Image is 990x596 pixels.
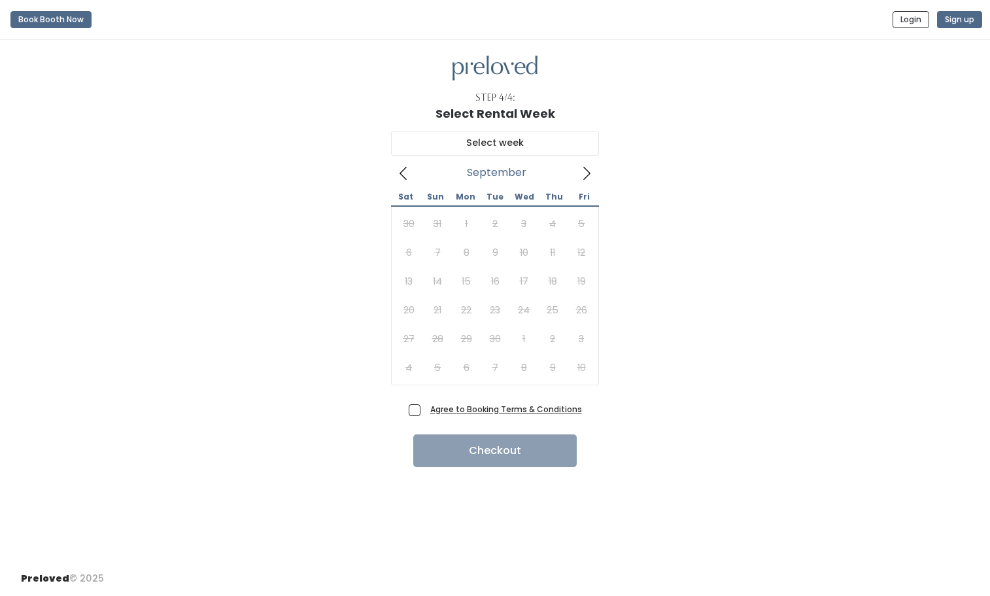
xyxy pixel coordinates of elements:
span: Sun [420,193,450,201]
a: Book Booth Now [10,5,92,34]
button: Book Booth Now [10,11,92,28]
input: Select week [391,131,599,156]
button: Sign up [937,11,982,28]
span: Tue [480,193,509,201]
span: Fri [570,193,599,201]
span: Thu [539,193,569,201]
span: Sat [391,193,420,201]
span: Wed [510,193,539,201]
div: © 2025 [21,561,104,586]
img: preloved logo [452,56,538,81]
h1: Select Rental Week [435,107,555,120]
span: Mon [451,193,480,201]
button: Checkout [413,434,577,467]
a: Agree to Booking Terms & Conditions [430,404,582,415]
button: Login [893,11,929,28]
span: Preloved [21,572,69,585]
span: September [467,170,526,175]
div: Step 4/4: [475,91,515,105]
